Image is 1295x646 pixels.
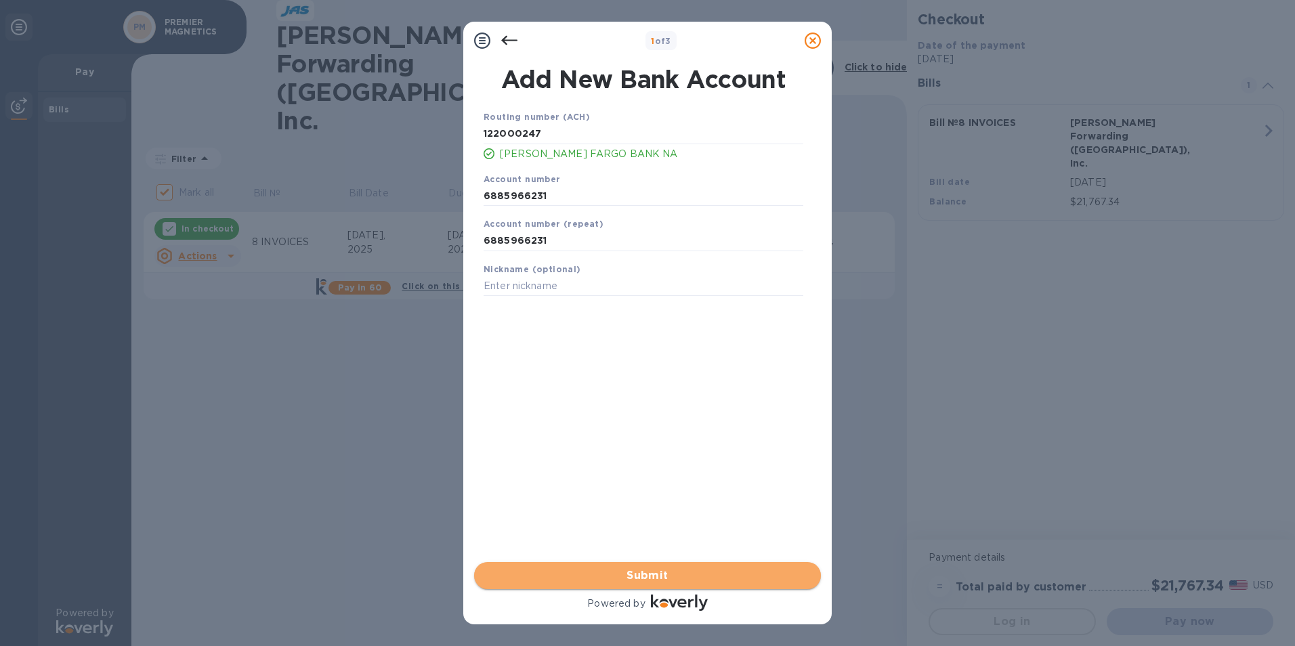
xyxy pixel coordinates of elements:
[484,276,803,297] input: Enter nickname
[651,36,654,46] span: 1
[651,36,671,46] b: of 3
[484,186,803,206] input: Enter account number
[475,65,811,93] h1: Add New Bank Account
[484,264,581,274] b: Nickname (optional)
[484,174,561,184] b: Account number
[484,124,803,144] input: Enter routing number
[500,147,803,161] p: [PERSON_NAME] FARGO BANK NA
[484,231,803,251] input: Enter account number
[587,597,645,611] p: Powered by
[474,562,821,589] button: Submit
[1227,581,1295,646] iframe: Chat Widget
[484,112,590,122] b: Routing number (ACH)
[484,219,603,229] b: Account number (repeat)
[485,567,810,584] span: Submit
[651,595,708,611] img: Logo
